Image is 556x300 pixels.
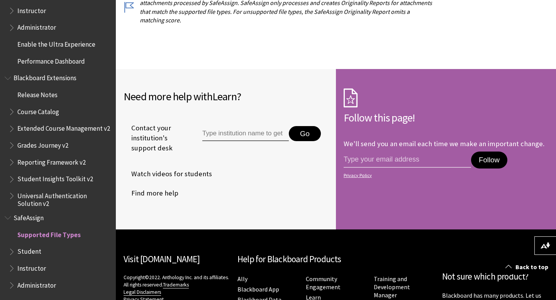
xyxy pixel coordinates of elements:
a: Visit [DOMAIN_NAME] [124,253,200,265]
span: Administrator [17,279,56,289]
span: Performance Dashboard [17,55,85,65]
a: Back to top [500,260,556,274]
a: Blackboard App [237,285,279,293]
button: Go [289,126,321,142]
span: Instructor [17,4,46,15]
span: Student Insights Toolkit v2 [17,173,93,183]
span: Contact your institution's support desk [124,123,185,153]
span: Instructor [17,262,46,272]
nav: Book outline for Blackboard Extensions [5,72,111,208]
a: Community Engagement [306,275,341,291]
span: Course Catalog [17,105,59,116]
span: Extended Course Management v2 [17,122,110,133]
h2: Not sure which product? [442,270,548,283]
span: Grades Journey v2 [17,139,68,149]
a: Ally [237,275,247,283]
span: Student [17,245,41,256]
a: Find more help [124,187,178,199]
span: Blackboard Extensions [14,72,76,82]
p: We'll send you an email each time we make an important change. [344,139,544,148]
input: Type institution name to get support [202,126,289,142]
a: Watch videos for students [124,168,212,180]
span: Reporting Framework v2 [17,156,86,166]
a: Legal Disclaimers [124,289,161,296]
input: email address [344,152,471,168]
span: Release Notes [17,88,58,99]
span: Administrator [17,21,56,32]
h2: Follow this page! [344,110,548,126]
h2: Need more help with ? [124,88,328,104]
a: Privacy Policy [344,173,546,178]
h2: Help for Blackboard Products [237,253,434,266]
span: SafeAssign [14,211,44,222]
a: Training and Development Manager [374,275,410,299]
span: Universal Authentication Solution v2 [17,189,110,207]
span: Supported File Types [17,228,81,239]
button: Follow [471,152,507,169]
span: Learn [212,89,237,103]
span: Enable the Ultra Experience [17,38,95,48]
img: Subscription Icon [344,88,358,108]
a: Trademarks [163,281,189,288]
nav: Book outline for Blackboard SafeAssign [5,211,111,292]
